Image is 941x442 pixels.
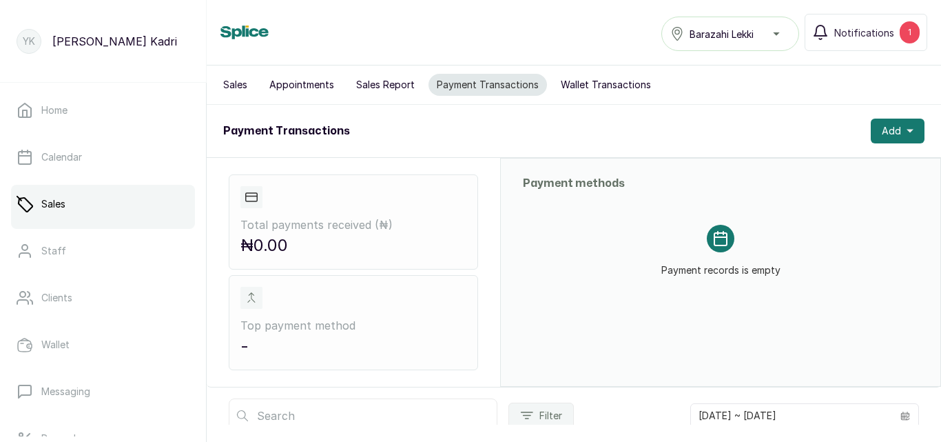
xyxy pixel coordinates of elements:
[348,74,423,96] button: Sales Report
[11,325,195,364] a: Wallet
[41,338,70,352] p: Wallet
[508,403,574,429] button: Filter
[834,26,894,40] span: Notifications
[11,91,195,130] a: Home
[428,74,547,96] button: Payment Transactions
[661,17,799,51] button: Barazahi Lekki
[11,138,195,177] a: Calendar
[871,119,924,143] button: Add
[41,385,90,399] p: Messaging
[240,317,466,334] p: Top payment method
[552,74,659,96] button: Wallet Transactions
[41,244,66,258] p: Staff
[240,217,466,233] p: Total payments received ( ₦ )
[539,409,562,423] span: Filter
[41,197,65,211] p: Sales
[229,399,497,433] input: Search
[240,233,466,258] p: ₦0.00
[11,185,195,223] a: Sales
[240,334,466,359] p: -
[215,74,256,96] button: Sales
[900,21,920,43] div: 1
[691,404,892,428] input: Select date
[261,74,342,96] button: Appointments
[11,232,195,270] a: Staff
[661,252,780,277] p: Payment records is empty
[11,279,195,317] a: Clients
[223,123,350,139] h1: Payment Transactions
[23,34,35,48] p: YK
[41,150,82,164] p: Calendar
[523,175,918,192] h2: Payment methods
[690,27,754,41] span: Barazahi Lekki
[882,124,901,138] span: Add
[900,411,910,421] svg: calendar
[805,14,927,51] button: Notifications1
[41,291,72,305] p: Clients
[41,103,68,117] p: Home
[11,372,195,411] a: Messaging
[52,33,177,50] p: [PERSON_NAME] Kadri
